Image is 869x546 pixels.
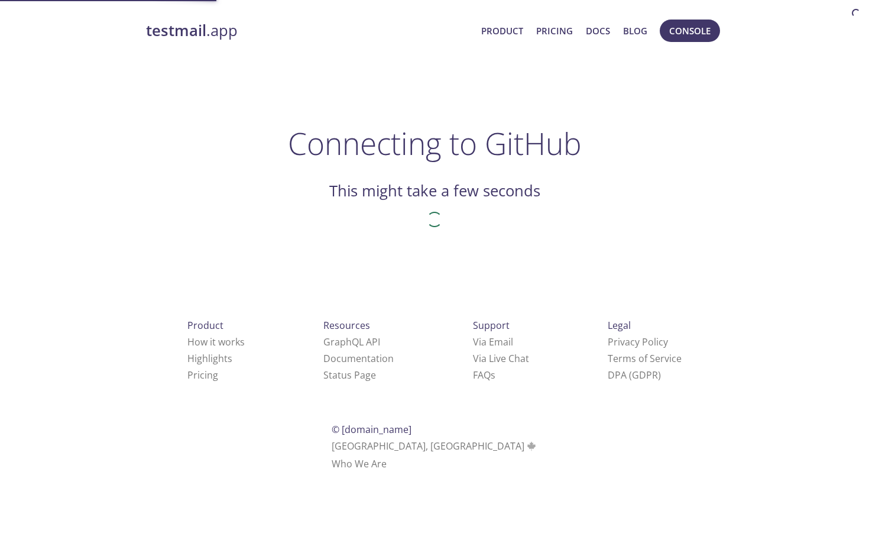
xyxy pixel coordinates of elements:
[288,125,582,161] h1: Connecting to GitHub
[473,335,513,348] a: Via Email
[323,352,394,365] a: Documentation
[473,369,495,382] a: FAQ
[473,319,510,332] span: Support
[146,21,472,41] a: testmail.app
[660,20,720,42] button: Console
[608,352,682,365] a: Terms of Service
[608,319,631,332] span: Legal
[491,369,495,382] span: s
[608,335,668,348] a: Privacy Policy
[481,23,523,38] a: Product
[332,457,387,470] a: Who We Are
[329,181,540,201] h2: This might take a few seconds
[187,352,232,365] a: Highlights
[187,335,245,348] a: How it works
[586,23,610,38] a: Docs
[536,23,573,38] a: Pricing
[323,369,376,382] a: Status Page
[332,440,538,453] span: [GEOGRAPHIC_DATA], [GEOGRAPHIC_DATA]
[323,319,370,332] span: Resources
[187,369,218,382] a: Pricing
[473,352,529,365] a: Via Live Chat
[187,319,223,332] span: Product
[669,23,711,38] span: Console
[332,423,411,436] span: © [DOMAIN_NAME]
[323,335,380,348] a: GraphQL API
[623,23,647,38] a: Blog
[146,20,206,41] strong: testmail
[608,369,661,382] a: DPA (GDPR)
